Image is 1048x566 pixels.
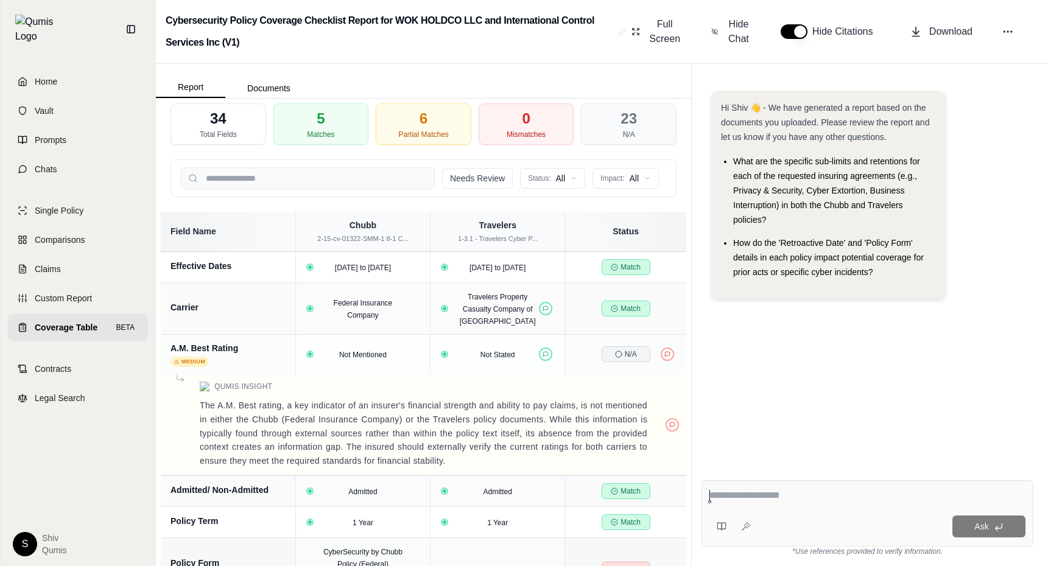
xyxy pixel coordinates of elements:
span: Coverage Table [35,321,97,334]
button: Report [156,77,225,98]
span: Hide Chat [726,17,751,46]
button: Status:All [520,168,585,189]
img: Qumis Logo [15,15,61,44]
span: Impact: [600,173,624,183]
span: Shiv [42,532,66,544]
span: Home [35,75,57,88]
div: Matches [307,130,334,139]
div: 2-15-cv-01322-SMM-1 8-1 C... [303,234,423,244]
h2: Cybersecurity Policy Coverage Checklist Report for WOK HOLDCO LLC and International Control Servi... [166,10,613,54]
span: Prompts [35,134,66,146]
div: Carrier [171,301,286,313]
span: Hi Shiv 👋 - We have generated a report based on the documents you uploaded. Please review the rep... [721,103,929,142]
a: Custom Report [8,285,148,312]
span: Status: [528,173,550,183]
span: Contracts [35,363,71,375]
div: Mismatches [507,130,546,139]
span: Qumis Insight [214,382,272,391]
span: Hide Citations [812,24,881,39]
span: Legal Search [35,392,85,404]
div: Admitted/ Non-Admitted [171,484,286,496]
div: 23 [621,109,637,128]
span: Comparisons [35,234,85,246]
span: Qumis [42,544,66,556]
button: Ask [952,515,1025,537]
a: Legal Search [8,385,148,411]
span: N/A [602,346,650,362]
span: Not Stated [480,351,515,359]
a: Coverage TableBETA [8,314,148,341]
span: Chats [35,163,57,175]
div: 1-3.1 - Travelers Cyber P... [438,234,557,244]
a: Claims [8,256,148,282]
span: BETA [113,321,138,334]
button: Positive feedback provided [539,348,552,361]
span: Claims [35,263,61,275]
span: Custom Report [35,292,92,304]
span: Single Policy [35,204,83,217]
span: All [629,172,639,184]
div: Travelers [438,219,557,231]
span: Match [602,483,650,499]
span: 1 Year [487,519,508,527]
span: Not Mentioned [339,351,387,359]
span: Match [602,301,650,316]
button: Negative feedback provided [666,418,679,431]
div: 6 [420,109,427,128]
span: Travelers Property Casualty Company of [GEOGRAPHIC_DATA] [460,293,536,326]
span: How do the 'Retroactive Date' and 'Policy Form' details in each policy impact potential coverage ... [733,238,924,277]
span: Download [929,24,972,39]
div: 5 [317,109,325,128]
button: Collapse sidebar [121,19,141,39]
th: Field Name [161,212,295,251]
th: Status [565,212,686,251]
div: N/A [623,130,635,139]
button: Positive feedback provided [539,302,552,315]
div: S [13,532,37,556]
span: 1 Year [353,519,373,527]
span: Vault [35,105,54,117]
a: Home [8,68,148,95]
span: Admitted [484,487,512,496]
button: Full Screen [627,12,687,51]
span: Medium [171,357,209,368]
p: The A.M. Best rating, a key indicator of an insurer's financial strength and ability to pay claim... [200,399,647,468]
button: Documents [225,79,312,98]
div: Policy Term [171,515,286,527]
button: Impact:All [593,168,659,189]
span: Ask [974,522,988,531]
span: [DATE] to [DATE] [469,264,526,272]
div: 0 [522,109,530,128]
a: Single Policy [8,197,148,224]
div: *Use references provided to verify information. [702,547,1033,556]
span: What are the specific sub-limits and retentions for each of the requested insuring agreements (e.... [733,156,920,225]
div: Chubb [303,219,423,231]
a: Chats [8,156,148,183]
span: Full Screen [647,17,682,46]
span: Federal Insurance Company [334,299,393,320]
button: Needs Review [442,168,513,189]
a: Contracts [8,355,148,382]
div: Total Fields [200,130,237,139]
div: 34 [210,109,227,128]
span: Admitted [348,487,377,496]
div: Partial Matches [398,130,449,139]
a: Vault [8,97,148,124]
span: All [556,172,566,184]
span: Match [602,514,650,530]
button: Download [905,19,977,44]
a: Prompts [8,127,148,153]
img: Qumis Logo [200,382,209,391]
div: A.M. Best Rating [171,342,286,354]
span: Match [602,259,650,275]
div: Effective Dates [171,260,286,272]
button: Hide Chat [706,12,756,51]
button: Negative feedback provided [661,348,674,361]
span: [DATE] to [DATE] [335,264,391,272]
a: Comparisons [8,226,148,253]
